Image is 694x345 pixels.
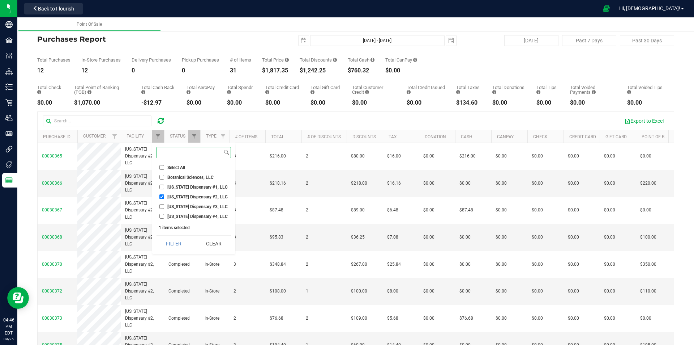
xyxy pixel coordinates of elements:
div: -$12.97 [141,100,176,106]
span: $109.00 [351,315,367,322]
span: [US_STATE] Dispensary #2, LLC [167,195,228,199]
span: In-Store [205,288,219,295]
div: $134.60 [456,100,481,106]
span: $0.00 [532,288,543,295]
span: Botanical Sciences, LLC [167,175,214,180]
span: $0.00 [640,207,651,214]
span: $0.00 [604,234,615,241]
div: Total AeroPay [187,85,216,94]
span: $216.00 [459,153,476,160]
div: Total Point of Banking (POB) [74,85,130,94]
span: $0.00 [604,180,615,187]
a: Filter [217,130,229,143]
span: $0.00 [496,180,507,187]
input: Botanical Sciences, LLC [159,175,164,180]
span: $89.00 [351,207,365,214]
span: 00030365 [42,153,62,159]
div: $0.00 [310,100,341,106]
span: [US_STATE] Dispensary #2, LLC [125,200,160,221]
span: $0.00 [459,288,471,295]
span: $0.00 [423,234,434,241]
span: Completed [168,315,190,322]
i: Sum of the successful, non-voided Spendr payment transactions for all purchases in the date range. [227,90,231,94]
span: $110.00 [640,288,656,295]
span: $0.00 [568,315,579,322]
span: $5.68 [387,315,398,322]
a: Donation [425,134,446,139]
i: Sum of the total taxes for all purchases in the date range. [456,90,460,94]
input: [US_STATE] Dispensary #2, LLC [159,194,164,199]
span: [US_STATE] Dispensary #2, LLC [125,173,160,194]
div: Total Check [37,85,63,94]
div: Total Taxes [456,85,481,94]
div: Total Gift Card [310,85,341,94]
div: $0.00 [37,100,63,106]
span: 3 [234,261,236,268]
span: $87.48 [459,207,473,214]
div: Total Spendr [227,85,254,94]
div: $1,070.00 [74,100,130,106]
span: $348.84 [270,261,286,268]
div: Total Price [262,58,289,62]
div: Total Customer Credit [352,85,396,94]
a: Status [170,134,185,139]
span: $7.08 [387,234,398,241]
span: $108.00 [270,288,286,295]
div: Total Voided Tips [627,85,663,94]
a: CanPay [497,134,514,139]
span: $0.00 [568,180,579,187]
a: # of Items [235,134,257,139]
p: 04:46 PM EDT [3,317,14,336]
i: Sum of the total prices of all purchases in the date range. [285,58,289,62]
a: # of Discounts [307,134,341,139]
div: Total Voided Payments [570,85,616,94]
span: $0.00 [640,153,651,160]
a: Gift Card [605,134,627,139]
i: Sum of the successful, non-voided credit card payment transactions for all purchases in the date ... [265,90,269,94]
span: select [446,35,456,46]
inline-svg: Configuration [5,52,13,59]
span: 00030373 [42,316,62,321]
span: $0.00 [496,153,507,160]
span: $0.00 [568,153,579,160]
button: Back to Flourish [24,3,83,14]
div: $1,242.25 [300,68,337,73]
div: $760.32 [348,68,374,73]
a: Facility [127,134,144,139]
span: $6.48 [387,207,398,214]
div: $0.00 [570,100,616,106]
div: Total Discounts [300,58,337,62]
span: [US_STATE] Dispensary #4, LLC [167,214,228,219]
span: $0.00 [568,207,579,214]
div: $0.00 [536,100,559,106]
span: 1 [306,288,308,295]
i: Sum of the successful, non-voided check payment transactions for all purchases in the date range. [37,90,41,94]
p: 09/25 [3,336,14,342]
span: $95.83 [270,234,283,241]
div: 0 [182,68,219,73]
span: 2 [306,234,308,241]
div: 1 items selected [159,225,229,230]
span: $80.00 [351,153,365,160]
inline-svg: Users [5,114,13,122]
span: 00030372 [42,289,62,294]
i: Sum of the successful, non-voided point-of-banking payment transactions, both via payment termina... [87,90,91,94]
iframe: Resource center [7,287,29,309]
span: $0.00 [496,288,507,295]
span: Back to Flourish [38,6,74,12]
i: Sum of the successful, non-voided cash payment transactions for all purchases in the date range. ... [370,58,374,62]
span: $0.00 [423,180,434,187]
span: $216.00 [270,153,286,160]
span: [US_STATE] Dispensary #2, LLC [125,146,160,167]
input: [US_STATE] Dispensary #3, LLC [159,204,164,209]
span: [US_STATE] Dispensary #3, LLC [167,205,228,209]
span: $0.00 [532,315,543,322]
span: $0.00 [532,261,543,268]
i: Sum of the cash-back amounts from rounded-up electronic payments for all purchases in the date ra... [141,90,145,94]
span: [US_STATE] Dispensary #2, LLC [125,308,160,329]
i: Sum of the successful, non-voided gift card payment transactions for all purchases in the date ra... [310,90,314,94]
span: Point Of Sale [77,22,102,27]
span: 2 [306,315,308,322]
span: Select All [167,165,185,170]
span: 2 [306,153,308,160]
